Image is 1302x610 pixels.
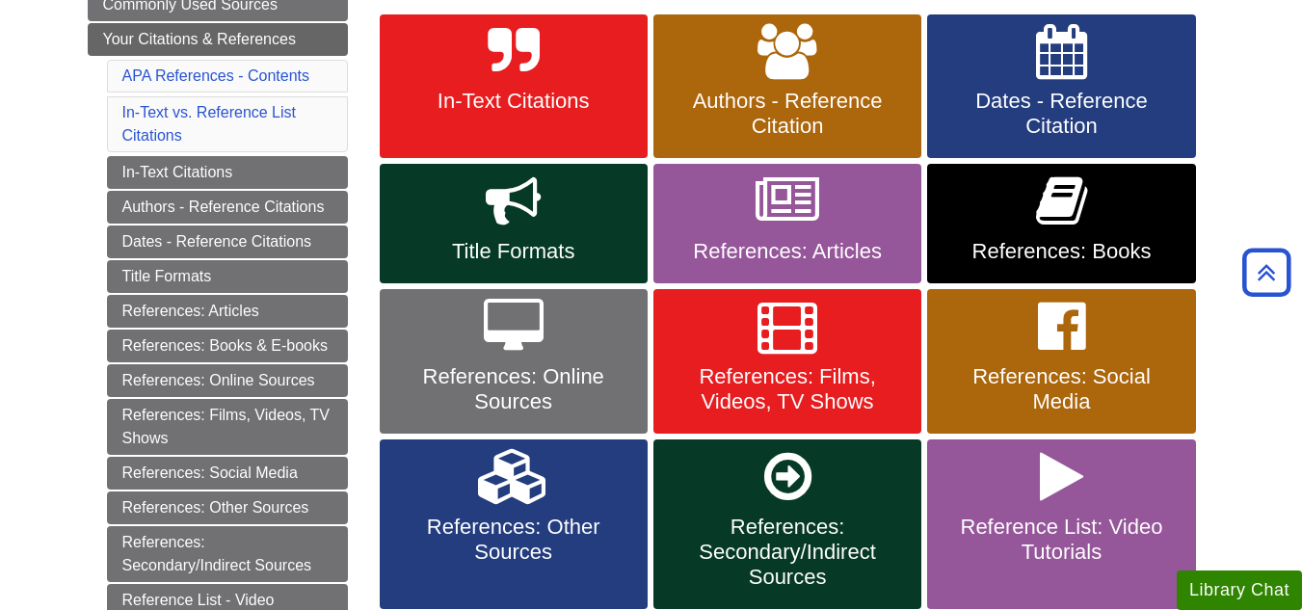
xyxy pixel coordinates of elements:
a: Authors - Reference Citation [653,14,921,159]
a: References: Articles [107,295,348,328]
a: Reference List: Video Tutorials [927,439,1195,609]
a: References: Books & E-books [107,330,348,362]
a: References: Other Sources [380,439,648,609]
span: References: Secondary/Indirect Sources [668,515,907,590]
span: Reference List: Video Tutorials [942,515,1181,565]
a: Dates - Reference Citation [927,14,1195,159]
span: References: Social Media [942,364,1181,414]
span: References: Films, Videos, TV Shows [668,364,907,414]
span: In-Text Citations [394,89,633,114]
a: References: Films, Videos, TV Shows [653,289,921,434]
a: Dates - Reference Citations [107,225,348,258]
a: APA References - Contents [122,67,309,84]
span: References: Articles [668,239,907,264]
span: Your Citations & References [103,31,296,47]
a: Title Formats [107,260,348,293]
span: Dates - Reference Citation [942,89,1181,139]
span: References: Books [942,239,1181,264]
a: In-Text Citations [380,14,648,159]
span: Title Formats [394,239,633,264]
span: Authors - Reference Citation [668,89,907,139]
a: References: Social Media [927,289,1195,434]
a: Back to Top [1236,259,1297,285]
a: References: Social Media [107,457,348,490]
span: References: Online Sources [394,364,633,414]
button: Library Chat [1177,570,1302,610]
a: References: Secondary/Indirect Sources [107,526,348,582]
a: References: Films, Videos, TV Shows [107,399,348,455]
a: Your Citations & References [88,23,348,56]
a: Title Formats [380,164,648,283]
a: References: Other Sources [107,491,348,524]
a: References: Online Sources [107,364,348,397]
a: References: Articles [653,164,921,283]
a: References: Books [927,164,1195,283]
a: References: Online Sources [380,289,648,434]
a: References: Secondary/Indirect Sources [653,439,921,609]
a: In-Text vs. Reference List Citations [122,104,297,144]
span: References: Other Sources [394,515,633,565]
a: Authors - Reference Citations [107,191,348,224]
a: In-Text Citations [107,156,348,189]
